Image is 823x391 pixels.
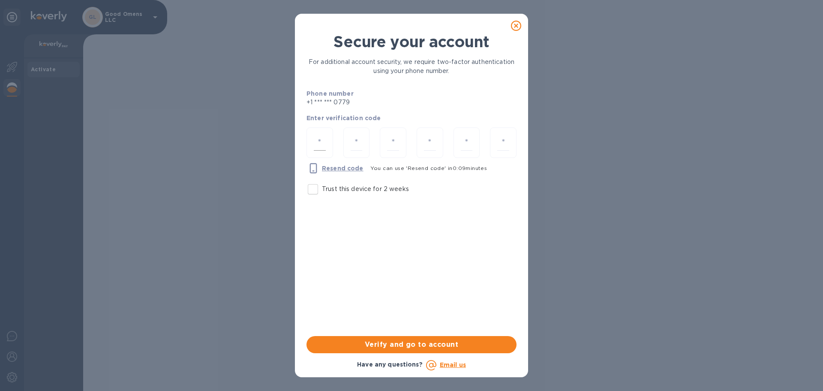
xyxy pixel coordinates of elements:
p: Enter verification code [306,114,517,122]
button: Verify and go to account [306,336,517,353]
u: Resend code [322,165,363,172]
a: Email us [440,361,466,368]
h1: Secure your account [306,33,517,51]
b: Have any questions? [357,361,423,368]
p: For additional account security, we require two-factor authentication using your phone number. [306,58,517,76]
span: You can use 'Resend code' in 0 : 09 minutes [370,165,487,171]
p: Trust this device for 2 weeks [322,185,409,194]
span: Verify and go to account [313,339,510,350]
b: Phone number [306,90,354,97]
